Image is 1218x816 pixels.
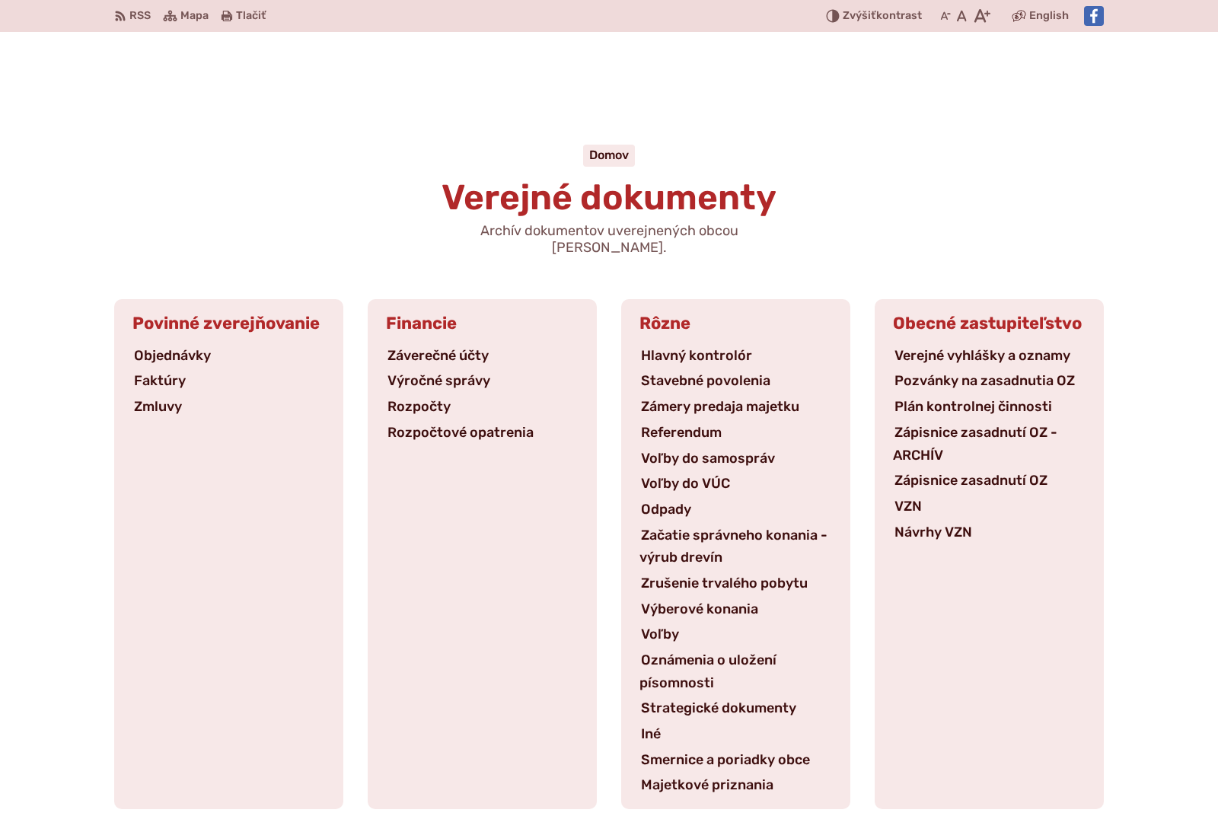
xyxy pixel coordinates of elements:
a: Pozvánky na zasadnutia OZ [893,372,1076,389]
a: Zámery predaja majetku [639,398,801,415]
a: Rozpočty [386,398,452,415]
a: Majetkové priznania [639,776,775,793]
a: Iné [639,725,662,742]
a: Verejné vyhlášky a oznamy [893,347,1072,364]
a: Voľby [639,626,681,642]
h3: Povinné zverejňovanie [114,299,343,345]
a: VZN [893,498,923,515]
span: RSS [129,7,151,25]
a: Výberové konania [639,601,760,617]
a: Odpady [639,501,693,518]
a: Začatie správneho konania - výrub drevín [639,527,827,566]
span: English [1029,7,1069,25]
h3: Rôzne [621,299,850,345]
a: Objednávky [132,347,212,364]
a: Voľby do samospráv [639,450,776,467]
span: Tlačiť [236,10,266,23]
a: Voľby do VÚC [639,475,732,492]
span: Zvýšiť [843,9,876,22]
a: Smernice a poriadky obce [639,751,811,768]
a: English [1026,7,1072,25]
h3: Obecné zastupiteľstvo [875,299,1104,345]
a: Plán kontrolnej činnosti [893,398,1054,415]
a: Zrušenie trvalého pobytu [639,575,809,591]
a: Strategické dokumenty [639,700,798,716]
a: Referendum [639,424,723,441]
a: Záverečné účty [386,347,490,364]
a: Výročné správy [386,372,492,389]
a: Stavebné povolenia [639,372,772,389]
a: Zápisnice zasadnutí OZ [893,472,1049,489]
h3: Financie [368,299,597,345]
span: kontrast [843,10,922,23]
a: Návrhy VZN [893,524,974,540]
a: Oznámenia o uložení písomnosti [639,652,776,691]
a: Zápisnice zasadnutí OZ - ARCHÍV [893,424,1057,464]
p: Archív dokumentov uverejnených obcou [PERSON_NAME]. [426,223,792,256]
a: Rozpočtové opatrenia [386,424,535,441]
span: Mapa [180,7,209,25]
span: Verejné dokumenty [442,177,776,218]
img: Prejsť na Facebook stránku [1084,6,1104,26]
a: Faktúry [132,372,187,389]
a: Domov [589,148,629,162]
a: Hlavný kontrolór [639,347,754,364]
a: Zmluvy [132,398,183,415]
